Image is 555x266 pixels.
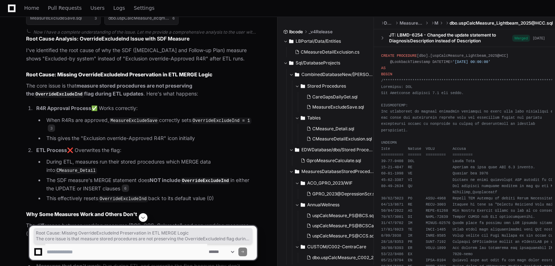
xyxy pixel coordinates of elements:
span: ACO_GPRO_2023/WIF [307,180,352,186]
button: dbo.uspCalcMeasure_ecqm_2026@[MEDICAL_DATA]_Screening.sql6 [104,11,179,25]
button: Sql/DatabaseProjects [283,57,368,69]
li: This effectively resets back to its default value (0) [44,194,257,203]
svg: Directory [295,145,299,154]
strong: ETL Process [36,147,67,153]
button: LBPortal/Data/Entities [283,35,368,47]
span: MeasuresDatabaseStoredProcedures/dbo/Measures [301,169,374,174]
code: OverrideExcludeInd [180,178,230,184]
span: Root Cause: Missing OverrideExcludeInd Preservation in ETL MERGE Logic The core issue is that mea... [36,230,250,242]
span: 3 [95,15,97,21]
span: Sql/DatabaseProjects [296,60,340,66]
span: 3 [48,124,55,132]
li: This gives the "Exclusion override-Approved R4R" icon initially [44,134,257,143]
strong: Why Some Measures Work and Others Don't [26,211,137,217]
span: uspCalcMeasure_PS@BCS.sql [312,213,375,219]
h1: MeasureExcludeSave.sql [30,16,82,20]
span: Pull Requests [48,6,82,10]
span: CombinedDatabaseNew/[PERSON_NAME]/dbo [301,72,374,77]
span: EDWDatabase/dbo/Stored Procedures [301,147,374,153]
span: CMeasureDetailExclusion.sql [312,136,372,142]
span: lbcode [289,29,303,35]
span: AS [381,66,385,70]
span: CMeasureDetailExclusion.cs [301,49,359,55]
span: PROCEDURE [397,54,417,58]
p: ❌ Overwrites the flag: [36,146,257,155]
span: 6 [172,15,175,21]
span: '[DATE] 00:00:00' [452,60,491,64]
span: MeasureExcludeSave.sql [312,104,364,110]
span: BEGIN [381,72,392,76]
span: Users [91,6,105,10]
p: I've identified the root cause of why the SDF ([MEDICAL_DATA] and Follow-up Plan) measure shows "... [26,46,257,63]
strong: Root Cause: Missing OverrideExcludeInd Preservation in ETL MERGE Logic [26,71,212,77]
button: CareGapsDailyGet.sql [304,92,372,102]
button: Tables [295,112,376,124]
span: CareGapsDailyGet.sql [312,94,358,100]
svg: Directory [301,82,305,90]
svg: Directory [301,179,305,187]
svg: Directory [295,70,299,79]
li: When R4Rs are approved, correctly sets [44,116,257,133]
code: MeasureExcludeSave [109,118,159,124]
span: 6 [122,185,129,192]
button: ACO_GPRO_2023/WIF [295,177,380,189]
span: LBPortal/Data/Entities [296,38,341,44]
span: CMeasure_Detail.sql [312,126,354,132]
h1: dbo.uspCalcMeasure_ecqm_2026@[MEDICAL_DATA]_Screening.sql [108,16,169,20]
svg: Directory [301,114,305,122]
span: GPRO_2023@DepressionScr.sql [312,191,378,197]
span: CREATE [381,54,395,58]
span: Settings [134,6,154,10]
code: OverrideExcludeInd [98,196,148,202]
button: GproMeasureCalculate.sql [298,156,370,166]
button: Stored Procedures [295,80,376,92]
button: CMeasureDetailExclusion.cs [292,47,364,57]
span: dbo.uspCalcMeasure_Lightbeam_2025@HCC.sql [450,20,553,26]
code: OverrideExcludeInd [34,91,84,98]
span: AnnualWellness [307,202,339,208]
span: Stored Procedures [307,83,346,89]
span: Measures [434,20,438,26]
strong: NOT include [150,177,230,183]
span: Home [24,6,39,10]
svg: Directory [289,59,293,67]
span: DatabaseProjects [384,20,393,26]
h2: Root Cause Analysis: OverrideExcludeInd Issue with SDF Measure [26,35,257,42]
p: The core issue is that . Here's what happens: [26,82,257,98]
li: The SDF measure's MERGE statement does in either the UPDATE or INSERT clauses [44,176,257,193]
svg: Directory [301,200,305,209]
svg: Directory [295,167,299,176]
code: OverrideExcludeInd = 1 [191,118,251,124]
svg: Directory [289,37,293,46]
div: [DATE] [533,35,545,41]
p: ✅ Works correctly: [36,104,257,113]
strong: R4R Approval Process [36,105,91,111]
button: CMeasureDetailExclusion.sql [304,134,372,144]
button: CombinedDatabaseNew/[PERSON_NAME]/dbo [289,69,374,80]
button: GPRO_2023@DepressionScr.sql [304,189,378,199]
button: MeasureExcludeSave.sql3 [26,11,101,25]
span: GproMeasureCalculate.sql [306,158,361,164]
li: During ETL, measures run their stored procedures which MERGE data into [44,158,257,174]
span: Logs [113,6,125,10]
div: Now I have a complete understanding of the issue. Let me provide a comprehensive analysis to the ... [33,29,257,35]
span: MeasuresDatabaseStoredProcedures [400,20,424,26]
span: Merged [512,35,530,42]
strong: measure stored procedures are not preserving the flag during ETL updates [26,83,192,97]
span: Tables [307,115,321,121]
span: _v4Release [309,29,333,35]
div: JT: LBMD-6254 - Changed the update statement to DiagnosisDescription instead of Description [389,32,512,44]
code: CMeasure_Detail [55,168,97,174]
button: MeasuresDatabaseStoredProcedures/dbo/Measures [289,166,374,177]
button: EDWDatabase/dbo/Stored Procedures [289,144,374,156]
button: uspCalcMeasure_PS@BCS.sql [304,211,381,221]
button: AnnualWellness [295,199,380,211]
button: MeasureExcludeSave.sql [304,102,372,112]
button: CMeasure_Detail.sql [304,124,372,134]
